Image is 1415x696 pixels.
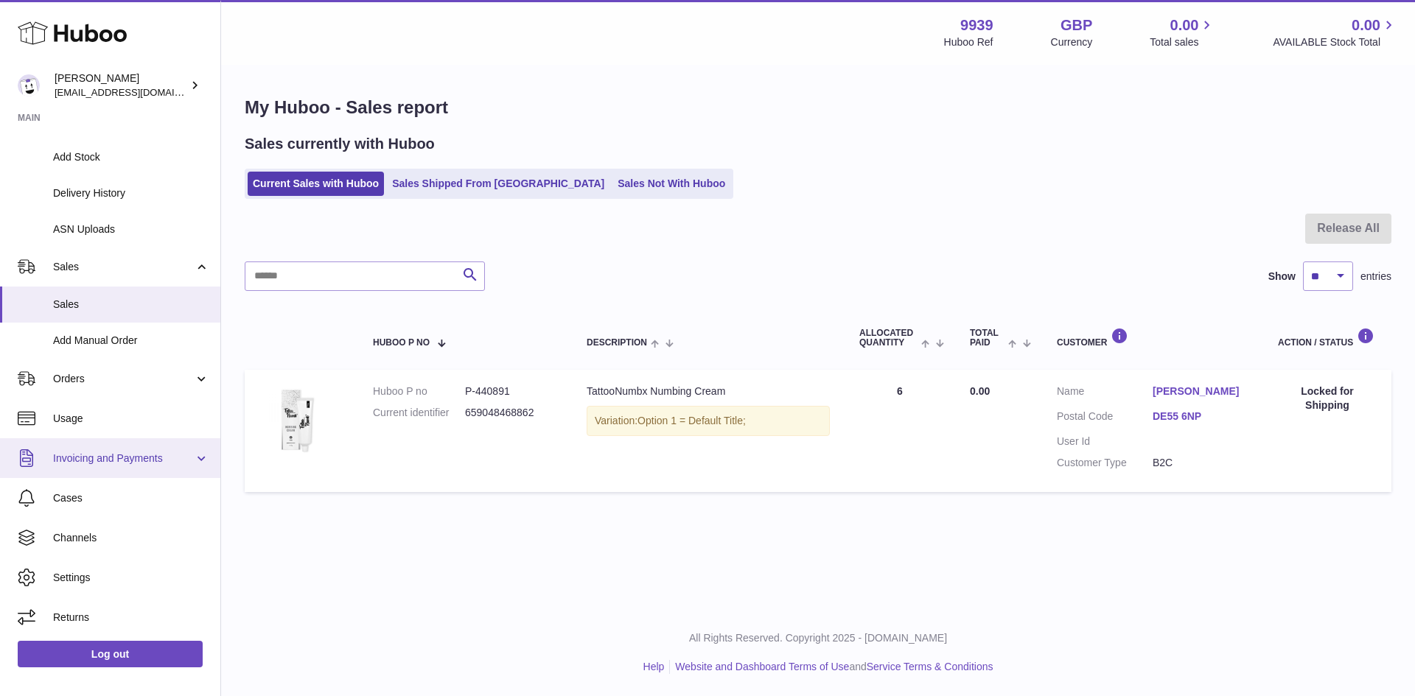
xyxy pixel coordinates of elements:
[1057,435,1153,449] dt: User Id
[1153,384,1248,398] a: [PERSON_NAME]
[245,96,1391,119] h1: My Huboo - Sales report
[944,35,993,49] div: Huboo Ref
[53,150,209,164] span: Add Stock
[1153,409,1248,423] a: DE55 6NP
[387,172,609,196] a: Sales Shipped From [GEOGRAPHIC_DATA]
[53,372,194,386] span: Orders
[1057,456,1153,470] dt: Customer Type
[373,338,430,348] span: Huboo P no
[587,338,647,348] span: Description
[670,660,993,674] li: and
[867,661,993,672] a: Service Terms & Conditions
[465,406,557,420] dd: 659048468862
[259,384,333,458] img: 99391730978820.jpg
[1352,15,1380,35] span: 0.00
[1360,270,1391,284] span: entries
[1150,15,1215,49] a: 0.00 Total sales
[248,172,384,196] a: Current Sales with Huboo
[1150,35,1215,49] span: Total sales
[612,172,730,196] a: Sales Not With Huboo
[53,571,209,585] span: Settings
[970,385,990,397] span: 0.00
[233,631,1403,645] p: All Rights Reserved. Copyright 2025 - [DOMAIN_NAME]
[1170,15,1199,35] span: 0.00
[53,412,209,426] span: Usage
[55,71,187,99] div: [PERSON_NAME]
[53,491,209,505] span: Cases
[53,334,209,348] span: Add Manual Order
[1278,384,1377,412] div: Locked for Shipping
[960,15,993,35] strong: 9939
[970,328,1005,348] span: Total paid
[1057,384,1153,402] dt: Name
[373,384,465,398] dt: Huboo P no
[675,661,849,672] a: Website and Dashboard Terms of Use
[1051,35,1093,49] div: Currency
[1273,15,1397,49] a: 0.00 AVAILABLE Stock Total
[465,384,557,398] dd: P-440891
[637,415,746,426] span: Option 1 = Default Title;
[53,451,194,465] span: Invoicing and Payments
[53,260,194,274] span: Sales
[53,186,209,200] span: Delivery History
[245,134,435,154] h2: Sales currently with Huboo
[1278,328,1377,348] div: Action / Status
[1153,456,1248,470] dd: B2C
[587,384,830,398] div: TattooNumbx Numbing Cream
[845,370,955,492] td: 6
[53,222,209,236] span: ASN Uploads
[587,406,830,436] div: Variation:
[53,611,209,625] span: Returns
[373,406,465,420] dt: Current identifier
[859,328,918,348] span: ALLOCATED Quantity
[1273,35,1397,49] span: AVAILABLE Stock Total
[18,641,203,667] a: Log out
[18,74,40,96] img: internalAdmin-9939@internal.huboo.com
[53,298,209,312] span: Sales
[1057,328,1248,348] div: Customer
[1057,409,1153,427] dt: Postal Code
[1268,270,1296,284] label: Show
[1061,15,1092,35] strong: GBP
[53,531,209,545] span: Channels
[55,86,217,98] span: [EMAIL_ADDRESS][DOMAIN_NAME]
[643,661,665,672] a: Help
